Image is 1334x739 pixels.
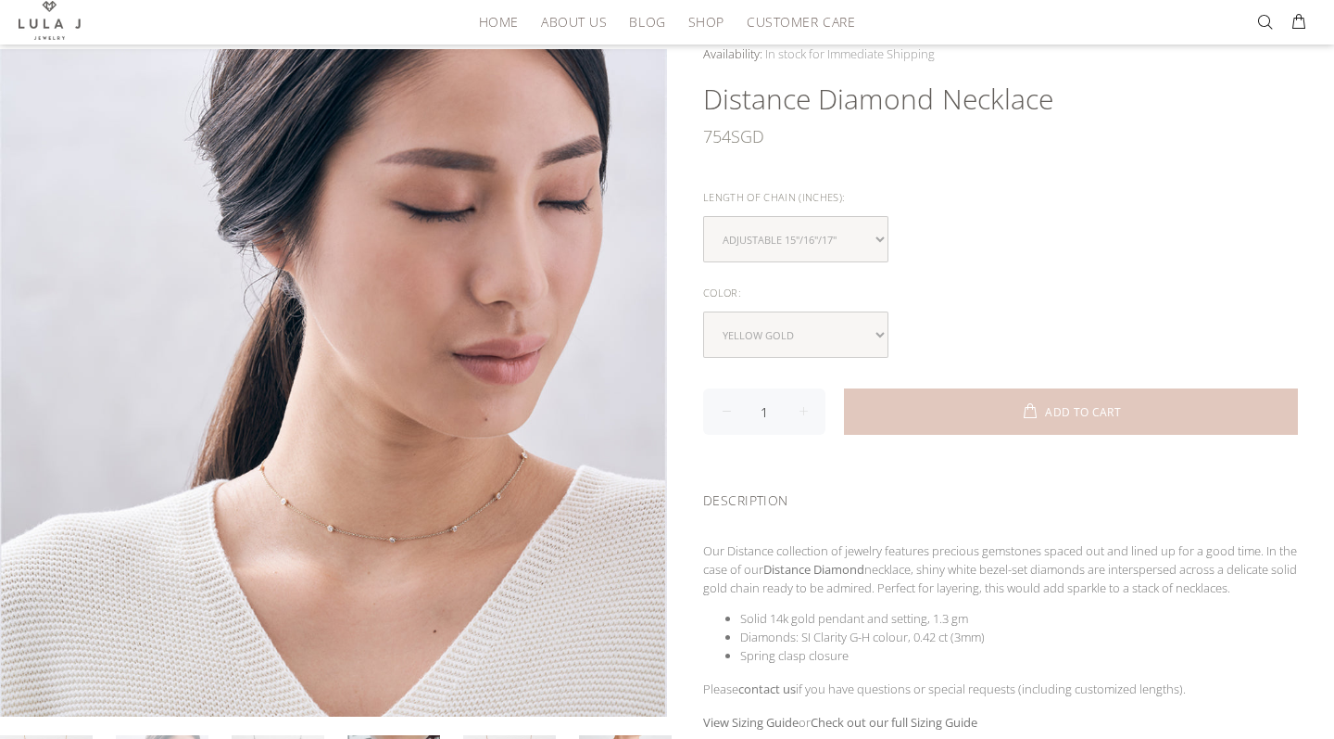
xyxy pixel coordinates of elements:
a: View Sizing Guide [703,714,799,731]
p: Please if you have questions or special requests (including customized lengths). [703,680,1298,698]
a: Customer Care [736,7,855,36]
span: In stock for Immediate Shipping [765,45,935,62]
li: Diamonds: SI Clarity G-H colour, 0.42 ct (3mm) [740,628,1298,646]
a: Check out our full Sizing Guide [811,714,977,731]
span: Shop [688,15,724,29]
p: or [703,713,1298,732]
a: contact us [738,681,796,697]
div: DESCRIPTION [703,468,1298,527]
li: Solid 14k gold pendant and setting, 1.3 gm [740,609,1298,628]
span: Customer Care [747,15,855,29]
span: 754 [703,118,731,155]
span: Blog [629,15,665,29]
p: Our Distance collection of jewelry features precious gemstones spaced out and lined up for a good... [703,542,1298,597]
div: Length of Chain (inches): [703,185,1298,210]
span: Availability: [703,45,762,62]
h1: Distance Diamond necklace [703,81,1298,118]
a: Shop [677,7,736,36]
li: Spring clasp closure [740,646,1298,665]
div: Color: [703,281,1298,305]
a: Blog [618,7,676,36]
span: About Us [541,15,607,29]
a: HOME [468,7,530,36]
strong: Distance Diamond [763,561,864,578]
span: ADD TO CART [1045,407,1121,418]
span: HOME [479,15,519,29]
div: SGD [703,118,1298,155]
button: ADD TO CART [844,389,1298,435]
a: About Us [530,7,618,36]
